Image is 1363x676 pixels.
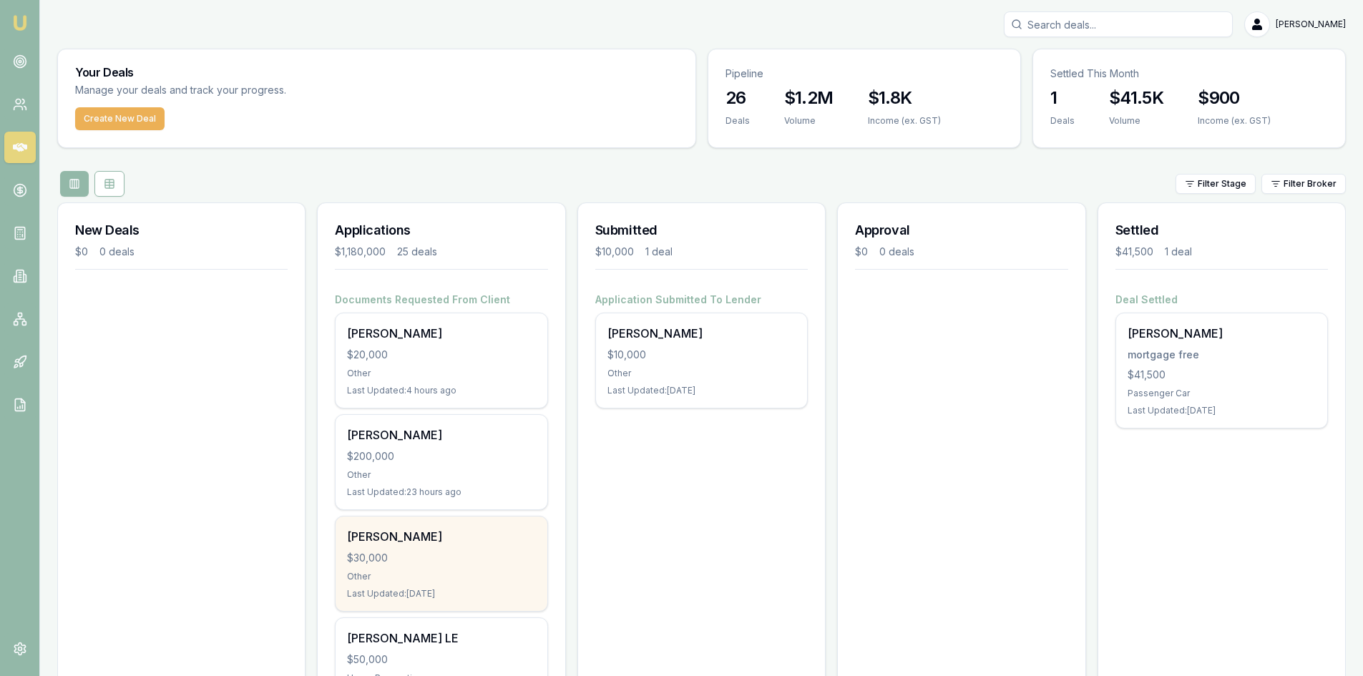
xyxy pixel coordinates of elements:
p: Manage your deals and track your progress. [75,82,441,99]
div: 1 deal [1165,245,1192,259]
div: 0 deals [99,245,135,259]
h3: Settled [1115,220,1328,240]
span: Filter Broker [1284,178,1337,190]
div: $200,000 [347,449,535,464]
h3: New Deals [75,220,288,240]
div: mortgage free [1128,348,1316,362]
div: [PERSON_NAME] [347,528,535,545]
h3: $41.5K [1109,87,1163,109]
p: Settled This Month [1050,67,1328,81]
div: 25 deals [397,245,437,259]
div: Last Updated: [DATE] [607,385,796,396]
div: 0 deals [879,245,914,259]
h3: 1 [1050,87,1075,109]
div: $50,000 [347,652,535,667]
div: Volume [1109,115,1163,127]
h3: Your Deals [75,67,678,78]
div: [PERSON_NAME] [347,325,535,342]
div: Last Updated: [DATE] [1128,405,1316,416]
span: [PERSON_NAME] [1276,19,1346,30]
h3: $900 [1198,87,1271,109]
h4: Application Submitted To Lender [595,293,808,307]
div: Other [347,571,535,582]
h3: Applications [335,220,547,240]
p: Pipeline [726,67,1003,81]
button: Create New Deal [75,107,165,130]
div: $10,000 [595,245,634,259]
h3: Submitted [595,220,808,240]
input: Search deals [1004,11,1233,37]
h4: Deal Settled [1115,293,1328,307]
div: Last Updated: [DATE] [347,588,535,599]
div: [PERSON_NAME] LE [347,630,535,647]
div: $10,000 [607,348,796,362]
h3: $1.2M [784,87,834,109]
div: Income (ex. GST) [868,115,941,127]
button: Filter Broker [1261,174,1346,194]
div: $0 [75,245,88,259]
div: 1 deal [645,245,673,259]
span: Filter Stage [1198,178,1246,190]
h4: Documents Requested From Client [335,293,547,307]
div: $1,180,000 [335,245,386,259]
div: $20,000 [347,348,535,362]
div: [PERSON_NAME] [1128,325,1316,342]
button: Filter Stage [1176,174,1256,194]
div: $41,500 [1115,245,1153,259]
h3: $1.8K [868,87,941,109]
div: Other [347,469,535,481]
div: [PERSON_NAME] [607,325,796,342]
div: Deals [1050,115,1075,127]
div: Other [347,368,535,379]
h3: Approval [855,220,1068,240]
div: $0 [855,245,868,259]
div: [PERSON_NAME] [347,426,535,444]
div: Last Updated: 4 hours ago [347,385,535,396]
div: Deals [726,115,750,127]
div: Volume [784,115,834,127]
div: $30,000 [347,551,535,565]
img: emu-icon-u.png [11,14,29,31]
div: Passenger Car [1128,388,1316,399]
div: Other [607,368,796,379]
div: $41,500 [1128,368,1316,382]
h3: 26 [726,87,750,109]
div: Income (ex. GST) [1198,115,1271,127]
div: Last Updated: 23 hours ago [347,486,535,498]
